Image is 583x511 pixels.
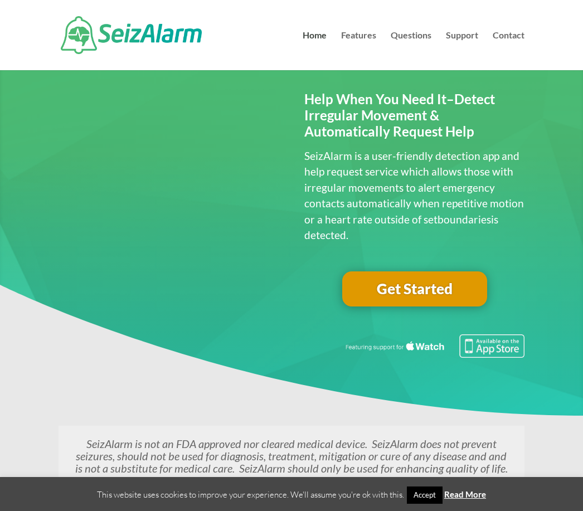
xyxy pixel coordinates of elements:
[342,271,487,307] a: Get Started
[438,213,491,226] span: boundaries
[341,31,376,70] a: Features
[493,31,524,70] a: Contact
[484,468,571,499] iframe: Help widget launcher
[303,31,327,70] a: Home
[391,31,431,70] a: Questions
[344,334,524,358] img: Seizure detection available in the Apple App Store.
[304,91,524,145] h2: Help When You Need It–Detect Irregular Movement & Automatically Request Help
[407,486,443,504] a: Accept
[304,148,524,244] p: SeizAlarm is a user-friendly detection app and help request service which allows those with irreg...
[344,347,524,360] a: Featuring seizure detection support for the Apple Watch
[446,31,478,70] a: Support
[61,16,202,54] img: SeizAlarm
[75,437,508,475] em: SeizAlarm is not an FDA approved nor cleared medical device. SeizAlarm does not prevent seizures,...
[59,79,329,403] img: seizalarm-apple-devices
[97,489,486,500] span: This website uses cookies to improve your experience. We'll assume you're ok with this.
[444,489,486,499] a: Read More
